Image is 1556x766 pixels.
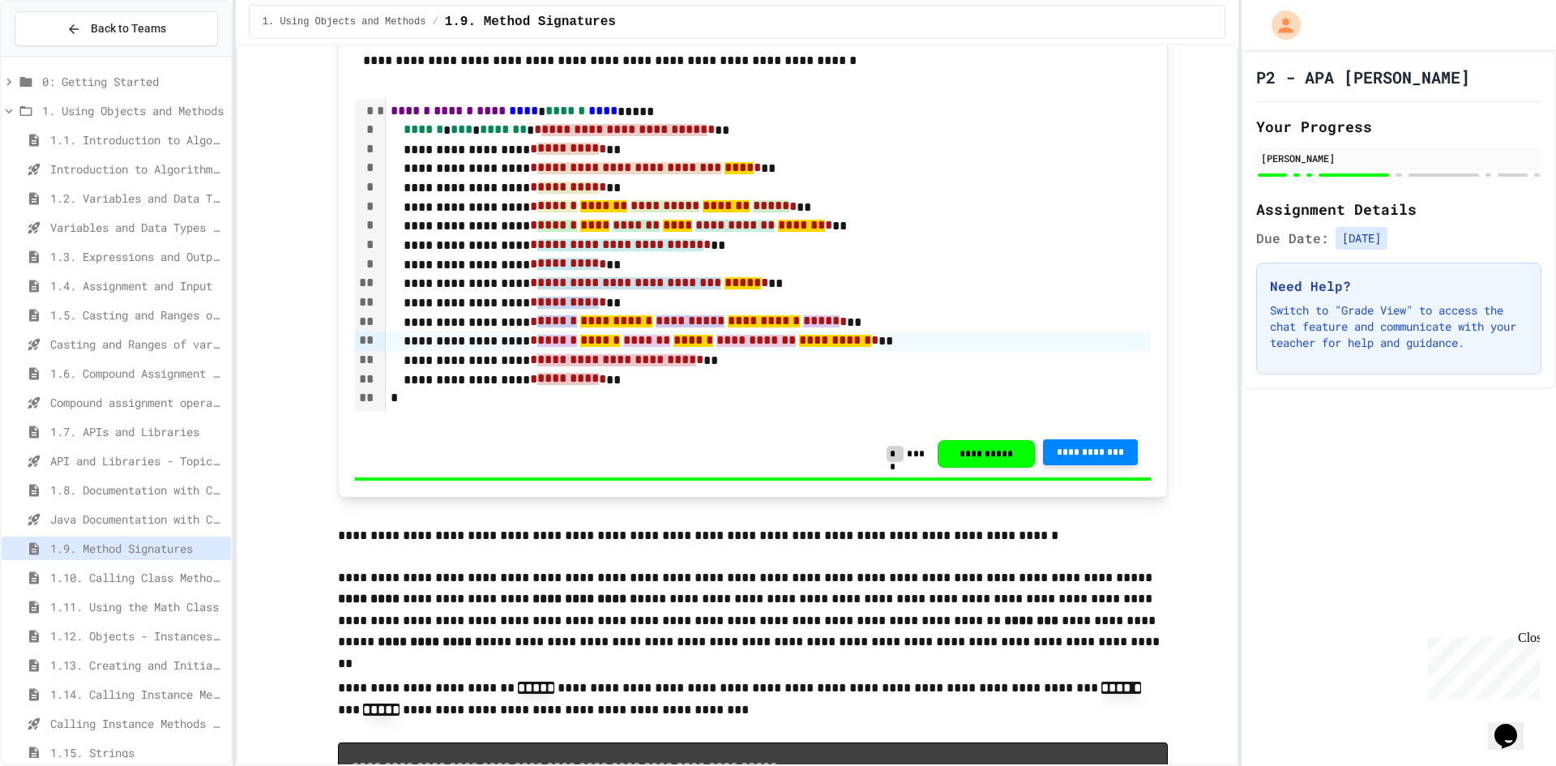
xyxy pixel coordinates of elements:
span: Back to Teams [91,20,166,37]
iframe: chat widget [1421,631,1540,700]
span: 1.13. Creating and Initializing Objects: Constructors [50,657,224,674]
span: 1.1. Introduction to Algorithms, Programming, and Compilers [50,131,224,148]
span: Introduction to Algorithms, Programming, and Compilers [50,160,224,178]
span: 1.15. Strings [50,744,224,761]
div: Chat with us now!Close [6,6,112,103]
span: / [432,15,438,28]
span: 1.9. Method Signatures [445,12,616,32]
span: Compound assignment operators - Quiz [50,394,224,411]
span: 1.9. Method Signatures [50,540,224,557]
span: Variables and Data Types - Quiz [50,219,224,236]
span: 1.12. Objects - Instances of Classes [50,627,224,644]
span: 1. Using Objects and Methods [263,15,426,28]
span: API and Libraries - Topic 1.7 [50,452,224,469]
div: My Account [1255,6,1305,44]
p: Switch to "Grade View" to access the chat feature and communicate with your teacher for help and ... [1270,302,1528,351]
span: 1.11. Using the Math Class [50,598,224,615]
span: 1.10. Calling Class Methods [50,569,224,586]
span: 0: Getting Started [42,73,224,90]
h1: P2 - APA [PERSON_NAME] [1256,66,1470,88]
span: 1.14. Calling Instance Methods [50,686,224,703]
span: Calling Instance Methods - Topic 1.14 [50,715,224,732]
h2: Assignment Details [1256,198,1541,220]
span: 1. Using Objects and Methods [42,102,224,119]
h3: Need Help? [1270,276,1528,296]
span: 1.3. Expressions and Output [New] [50,248,224,265]
span: Java Documentation with Comments - Topic 1.8 [50,511,224,528]
div: [PERSON_NAME] [1261,151,1537,165]
h2: Your Progress [1256,115,1541,138]
span: Casting and Ranges of variables - Quiz [50,336,224,353]
span: Due Date: [1256,229,1329,248]
span: 1.8. Documentation with Comments and Preconditions [50,481,224,499]
span: 1.2. Variables and Data Types [50,190,224,207]
span: 1.7. APIs and Libraries [50,423,224,440]
span: [DATE] [1336,227,1387,250]
span: 1.4. Assignment and Input [50,277,224,294]
span: 1.5. Casting and Ranges of Values [50,306,224,323]
span: 1.6. Compound Assignment Operators [50,365,224,382]
iframe: chat widget [1488,701,1540,750]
